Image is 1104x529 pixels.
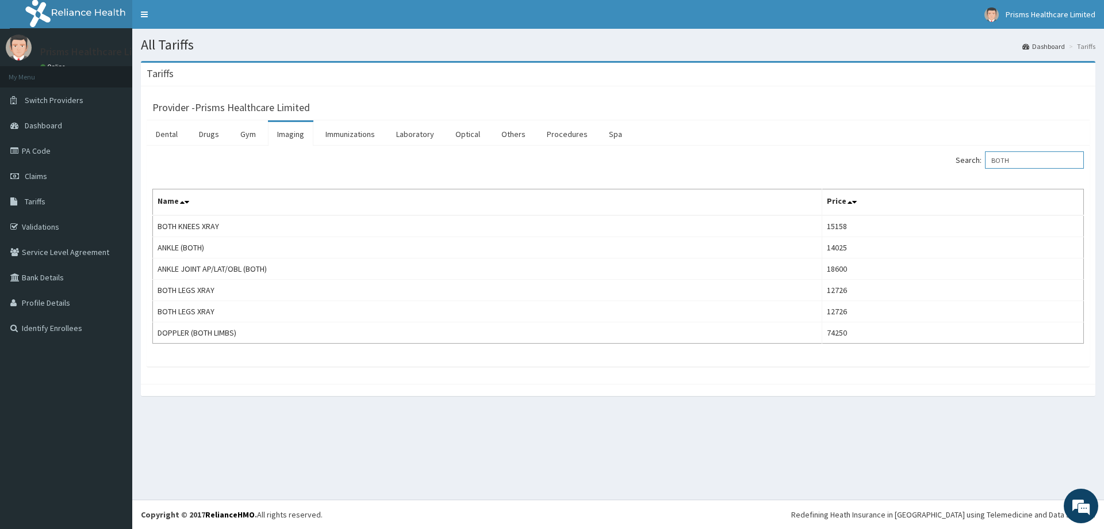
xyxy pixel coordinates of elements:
a: Dashboard [1022,41,1065,51]
span: Switch Providers [25,95,83,105]
h3: Tariffs [147,68,174,79]
a: RelianceHMO [205,509,255,520]
span: Claims [25,171,47,181]
span: Dashboard [25,120,62,131]
td: ANKLE JOINT AP/LAT/OBL (BOTH) [153,258,822,280]
td: 18600 [822,258,1083,280]
a: Optical [446,122,489,146]
td: 14025 [822,237,1083,258]
th: Price [822,189,1083,216]
td: 12726 [822,301,1083,322]
span: Prisms Healthcare Limited [1006,9,1095,20]
span: We're online! [67,145,159,261]
a: Imaging [268,122,313,146]
li: Tariffs [1066,41,1095,51]
h1: All Tariffs [141,37,1095,52]
td: ANKLE (BOTH) [153,237,822,258]
div: Redefining Heath Insurance in [GEOGRAPHIC_DATA] using Telemedicine and Data Science! [791,509,1095,520]
footer: All rights reserved. [132,500,1104,529]
td: BOTH LEGS XRAY [153,280,822,301]
a: Immunizations [316,122,384,146]
img: User Image [6,35,32,60]
strong: Copyright © 2017 . [141,509,257,520]
img: User Image [984,7,999,22]
a: Dental [147,122,187,146]
img: d_794563401_company_1708531726252_794563401 [21,58,47,86]
a: Online [40,63,68,71]
textarea: Type your message and hit 'Enter' [6,314,219,355]
td: BOTH LEGS XRAY [153,301,822,322]
td: 74250 [822,322,1083,344]
td: 12726 [822,280,1083,301]
a: Laboratory [387,122,443,146]
a: Drugs [190,122,228,146]
input: Search: [985,151,1084,169]
h3: Provider - Prisms Healthcare Limited [152,102,310,113]
td: DOPPLER (BOTH LIMBS) [153,322,822,344]
a: Spa [600,122,631,146]
span: Tariffs [25,196,45,207]
td: BOTH KNEES XRAY [153,215,822,237]
div: Minimize live chat window [189,6,216,33]
a: Gym [231,122,265,146]
div: Chat with us now [60,64,193,79]
th: Name [153,189,822,216]
p: Prisms Healthcare Limited [40,47,158,57]
td: 15158 [822,215,1083,237]
a: Others [492,122,535,146]
label: Search: [956,151,1084,169]
a: Procedures [538,122,597,146]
